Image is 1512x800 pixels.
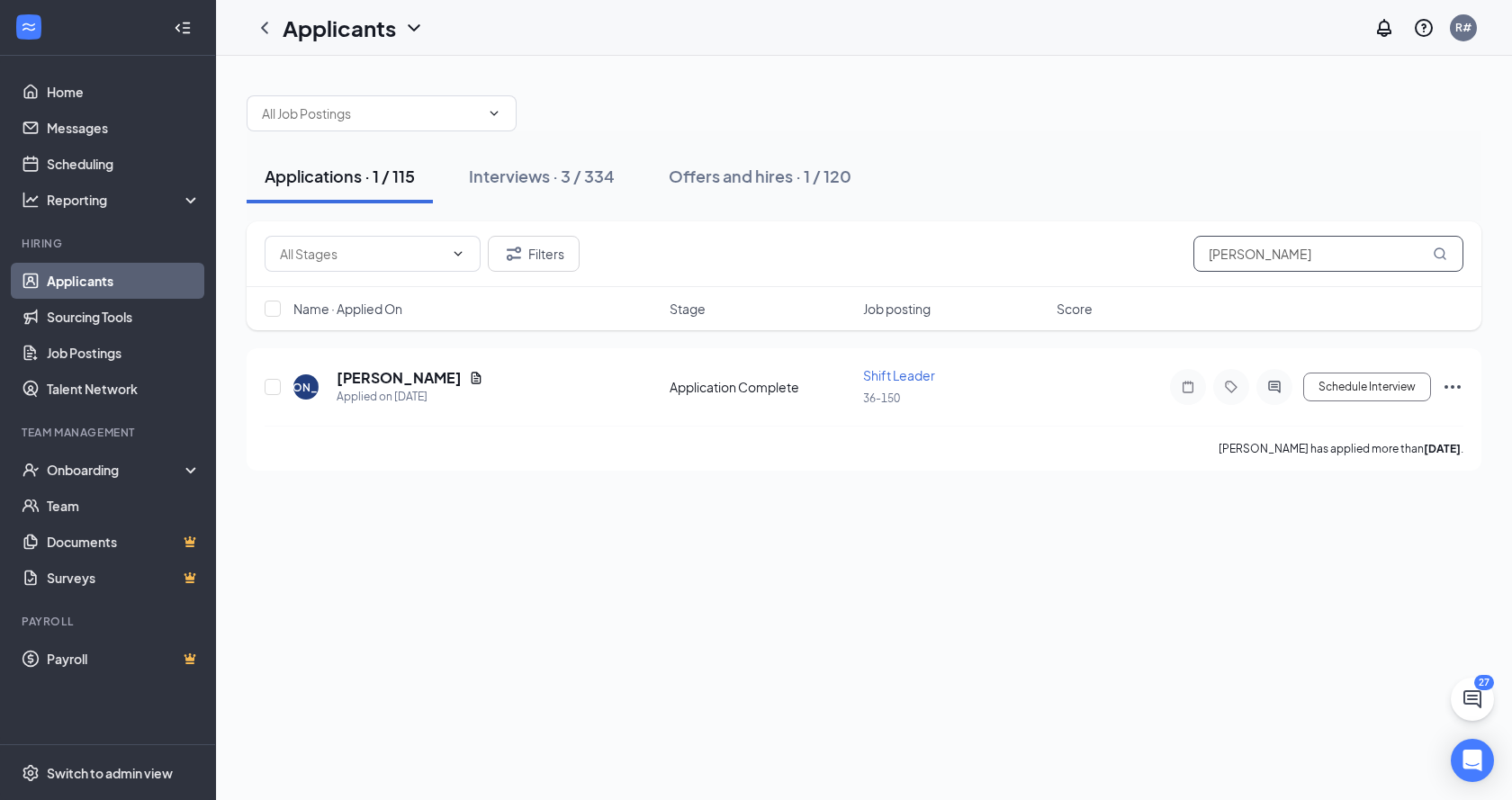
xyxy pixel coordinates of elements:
svg: ChevronDown [487,106,501,121]
span: Job posting [863,300,931,318]
div: Payroll [22,614,197,629]
svg: ChevronDown [403,17,425,39]
a: Team [47,488,201,524]
button: ChatActive [1451,678,1494,721]
input: All Stages [280,244,444,264]
h1: Applicants [283,13,396,43]
div: Onboarding [47,461,185,479]
h5: [PERSON_NAME] [337,368,462,388]
svg: ChevronDown [451,247,465,261]
svg: Settings [22,764,40,782]
span: 36-150 [863,391,900,405]
button: Schedule Interview [1303,373,1431,401]
div: [PERSON_NAME] [260,380,353,395]
div: 27 [1474,675,1494,690]
div: Switch to admin view [47,764,173,782]
span: Stage [670,300,706,318]
div: Offers and hires · 1 / 120 [669,165,851,187]
div: Open Intercom Messenger [1451,739,1494,782]
svg: Notifications [1373,17,1395,39]
span: Score [1057,300,1093,318]
div: Applied on [DATE] [337,388,483,406]
a: Job Postings [47,335,201,371]
a: Talent Network [47,371,201,407]
svg: Tag [1220,380,1242,394]
svg: Ellipses [1442,376,1463,398]
svg: Analysis [22,191,40,209]
a: Messages [47,110,201,146]
svg: QuestionInfo [1413,17,1435,39]
p: [PERSON_NAME] has applied more than . [1219,441,1463,456]
a: Sourcing Tools [47,299,201,335]
svg: MagnifyingGlass [1433,247,1447,261]
svg: ActiveChat [1264,380,1285,394]
span: Name · Applied On [293,300,402,318]
svg: WorkstreamLogo [20,18,38,36]
svg: Note [1177,380,1199,394]
svg: ChevronLeft [254,17,275,39]
button: Filter Filters [488,236,580,272]
svg: Filter [503,243,525,265]
b: [DATE] [1424,442,1461,455]
a: Applicants [47,263,201,299]
span: Shift Leader [863,367,935,383]
svg: UserCheck [22,461,40,479]
div: Applications · 1 / 115 [265,165,415,187]
div: Reporting [47,191,202,209]
a: PayrollCrown [47,641,201,677]
div: Interviews · 3 / 334 [469,165,615,187]
svg: Collapse [174,19,192,37]
div: Team Management [22,425,197,440]
a: SurveysCrown [47,560,201,596]
a: Scheduling [47,146,201,182]
svg: Document [469,371,483,385]
svg: ChatActive [1462,688,1483,710]
div: Hiring [22,236,197,251]
a: Home [47,74,201,110]
input: Search in applications [1193,236,1463,272]
input: All Job Postings [262,103,480,123]
a: DocumentsCrown [47,524,201,560]
div: R# [1455,20,1471,35]
div: Application Complete [670,378,852,396]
